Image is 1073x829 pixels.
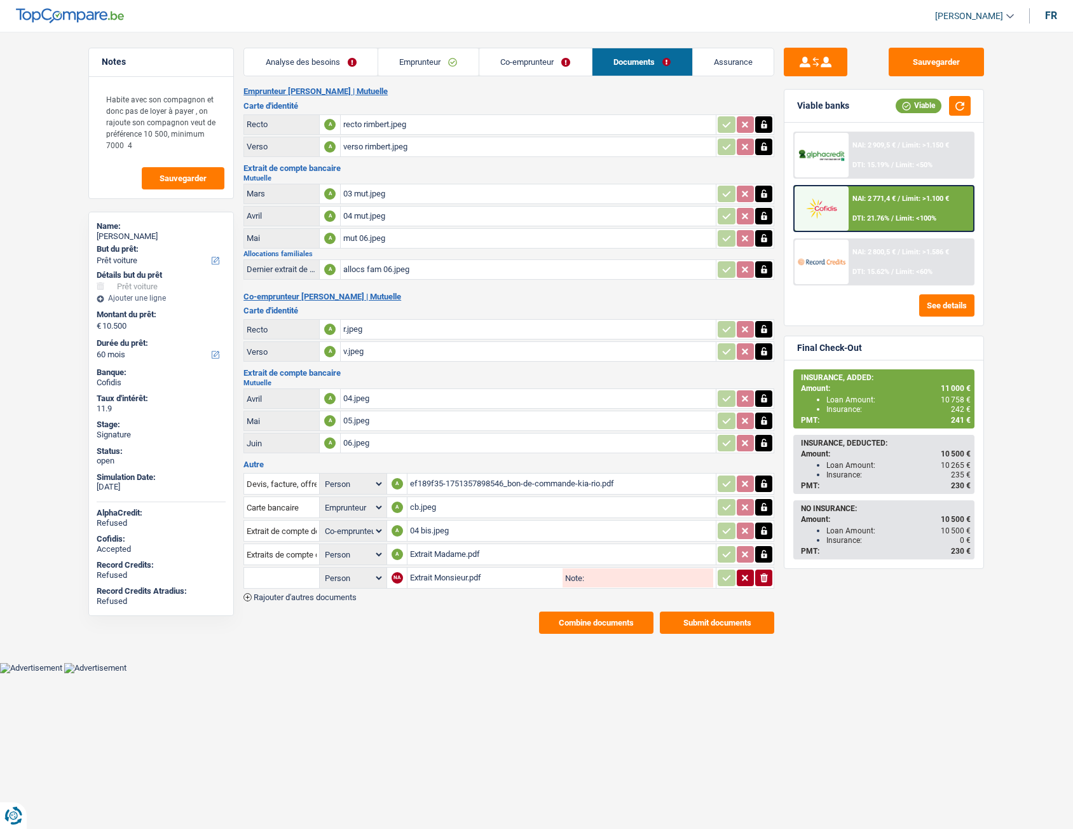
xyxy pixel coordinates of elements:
h3: Carte d'identité [243,102,774,110]
div: Signature [97,430,226,440]
div: allocs fam 06.jpeg [343,260,713,279]
span: 10 758 € [941,395,971,404]
div: Refused [97,596,226,606]
div: A [324,324,336,335]
div: Cofidis [97,378,226,388]
div: A [324,188,336,200]
div: Recto [247,120,317,129]
div: Viable banks [797,100,849,111]
div: Dernier extrait de compte pour vos allocations familiales [247,264,317,274]
button: Sauvegarder [142,167,224,189]
a: Documents [592,48,692,76]
img: Record Credits [798,250,845,273]
div: A [392,502,403,513]
div: Refused [97,570,226,580]
span: / [898,248,900,256]
div: PMT: [801,481,971,490]
div: Mars [247,189,317,198]
h3: Extrait de compte bancaire [243,369,774,377]
span: € [97,321,101,331]
button: Submit documents [660,612,774,634]
span: 235 € [951,470,971,479]
div: open [97,456,226,466]
span: / [891,161,894,169]
div: fr [1045,10,1057,22]
label: Montant du prêt: [97,310,223,320]
div: 06.jpeg [343,434,713,453]
span: DTI: 15.62% [852,268,889,276]
div: A [324,346,336,357]
span: Limit: >1.150 € [902,141,949,149]
div: A [324,233,336,244]
div: cb.jpeg [410,498,713,517]
img: Advertisement [64,663,126,673]
label: Note: [563,574,584,582]
div: A [392,478,403,490]
span: 230 € [951,547,971,556]
div: 04 mut.jpeg [343,207,713,226]
div: 11.9 [97,404,226,414]
div: Mai [247,233,317,243]
div: A [324,437,336,449]
div: Avril [247,394,317,404]
div: Loan Amount: [826,526,971,535]
img: TopCompare Logo [16,8,124,24]
span: / [898,141,900,149]
div: Extrait Madame.pdf [410,545,713,564]
span: [PERSON_NAME] [935,11,1003,22]
span: NAI: 2 800,5 € [852,248,896,256]
span: 10 265 € [941,461,971,470]
span: Limit: <100% [896,214,936,223]
div: Verso [247,142,317,151]
img: Cofidis [798,196,845,220]
div: INSURANCE, ADDED: [801,373,971,382]
span: Limit: <60% [896,268,933,276]
span: 242 € [951,405,971,414]
span: / [891,268,894,276]
div: Avril [247,211,317,221]
span: 11 000 € [941,384,971,393]
div: Stage: [97,420,226,430]
div: [PERSON_NAME] [97,231,226,242]
div: Insurance: [826,405,971,414]
button: Combine documents [539,612,653,634]
div: Insurance: [826,536,971,545]
span: Rajouter d'autres documents [254,593,357,601]
a: [PERSON_NAME] [925,6,1014,27]
div: Loan Amount: [826,461,971,470]
div: Amount: [801,515,971,524]
h2: Co-emprunteur [PERSON_NAME] | Mutuelle [243,292,774,302]
span: NAI: 2 909,5 € [852,141,896,149]
div: Ajouter une ligne [97,294,226,303]
span: 0 € [960,536,971,545]
div: Mai [247,416,317,426]
button: See details [919,294,974,317]
div: Refused [97,518,226,528]
div: 04 bis.jpeg [410,521,713,540]
label: Durée du prêt: [97,338,223,348]
div: Détails but du prêt [97,270,226,280]
div: NO INSURANCE: [801,504,971,513]
div: PMT: [801,416,971,425]
div: Name: [97,221,226,231]
div: Insurance: [826,470,971,479]
div: A [392,549,403,560]
a: Assurance [693,48,774,76]
span: DTI: 21.76% [852,214,889,223]
h5: Notes [102,57,221,67]
span: / [898,195,900,203]
span: Limit: <50% [896,161,933,169]
div: Cofidis: [97,534,226,544]
div: NA [392,572,403,584]
div: mut 06.jpeg [343,229,713,248]
label: But du prêt: [97,244,223,254]
span: Limit: >1.586 € [902,248,949,256]
h3: Extrait de compte bancaire [243,164,774,172]
span: 241 € [951,416,971,425]
h2: Mutuelle [243,380,774,387]
div: Extrait Monsieur.pdf [410,568,560,587]
div: [DATE] [97,482,226,492]
div: v.jpeg [343,342,713,361]
span: 230 € [951,481,971,490]
div: Verso [247,347,317,357]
